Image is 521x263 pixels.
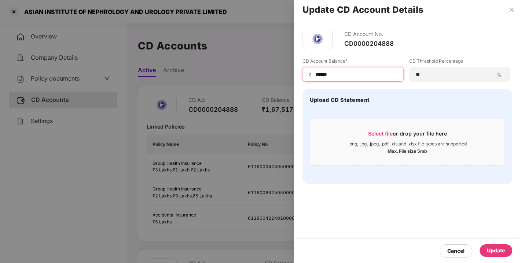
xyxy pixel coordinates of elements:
[302,58,404,67] label: CD Account Balance*
[494,71,505,78] span: %
[368,130,393,137] span: Select file
[388,147,427,154] div: Max. File size 5mb
[509,7,514,13] span: close
[307,33,329,45] img: nia.png
[348,141,467,147] div: .png, .jpg, .jpeg, .pdf, .xls and .xlsx file types are supported
[487,247,505,255] div: Update
[344,29,394,40] div: CD Account No.
[409,58,510,67] label: CD Threshold Percentage
[310,96,370,104] h4: Upload CD Statement
[506,7,517,13] button: Close
[447,247,465,255] div: Cancel
[344,40,394,48] div: CD0000204888
[309,71,315,78] span: ₹
[302,6,512,14] h2: Update CD Account Details
[310,125,505,160] span: Select fileor drop your file here.png, .jpg, .jpeg, .pdf, .xls and .xlsx file types are supported...
[368,130,447,141] div: or drop your file here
